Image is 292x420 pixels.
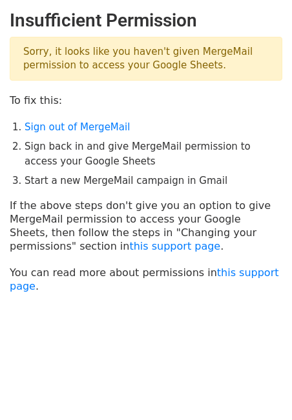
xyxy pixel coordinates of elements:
[10,37,282,81] p: Sorry, it looks like you haven't given MergeMail permission to access your Google Sheets.
[10,266,279,292] a: this support page
[25,121,130,133] a: Sign out of MergeMail
[10,266,282,293] p: You can read more about permissions in .
[10,94,282,107] p: To fix this:
[25,139,282,168] li: Sign back in and give MergeMail permission to access your Google Sheets
[25,174,282,188] li: Start a new MergeMail campaign in Gmail
[129,240,220,252] a: this support page
[10,10,282,32] h2: Insufficient Permission
[10,199,282,253] p: If the above steps don't give you an option to give MergeMail permission to access your Google Sh...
